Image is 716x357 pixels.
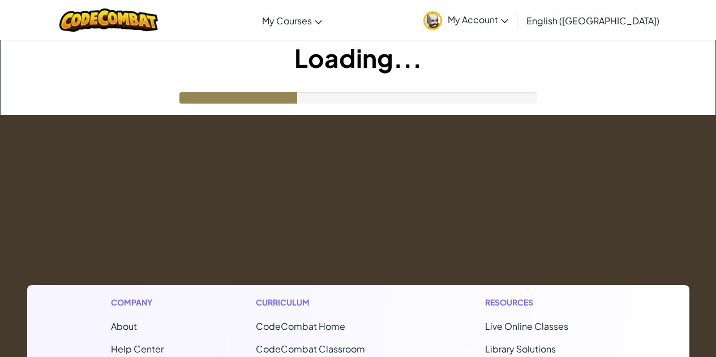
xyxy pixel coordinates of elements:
a: About [111,320,137,332]
span: English ([GEOGRAPHIC_DATA]) [526,15,659,27]
a: Library Solutions [485,343,556,355]
a: Live Online Classes [485,320,568,332]
span: CodeCombat Home [256,320,345,332]
span: My Account [448,14,508,25]
h1: Curriculum [256,296,393,308]
img: avatar [423,11,442,30]
a: My Account [418,2,514,38]
h1: Company [111,296,164,308]
a: Help Center [111,343,164,355]
img: CodeCombat logo [59,8,158,32]
a: My Courses [256,5,328,36]
h1: Loading... [1,40,715,75]
h1: Resources [485,296,606,308]
a: English ([GEOGRAPHIC_DATA]) [521,5,665,36]
span: My Courses [262,15,312,27]
a: CodeCombat Classroom [256,343,365,355]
